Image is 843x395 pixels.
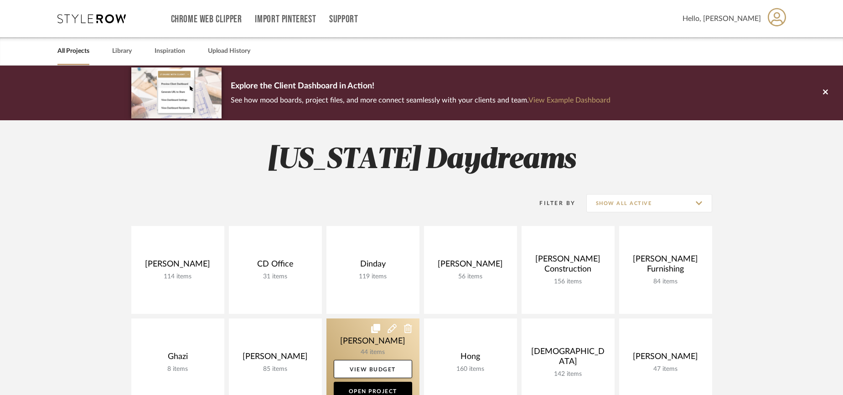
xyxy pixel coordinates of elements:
a: View Budget [334,360,412,378]
p: See how mood boards, project files, and more connect seamlessly with your clients and team. [231,94,610,107]
div: 114 items [139,273,217,281]
div: 31 items [236,273,315,281]
div: 85 items [236,365,315,373]
div: Filter By [528,199,576,208]
img: d5d033c5-7b12-40c2-a960-1ecee1989c38.png [131,67,222,118]
a: Library [112,45,132,57]
div: CD Office [236,259,315,273]
span: Hello, [PERSON_NAME] [683,13,761,24]
a: Chrome Web Clipper [171,15,242,23]
div: [PERSON_NAME] [626,352,705,365]
div: 8 items [139,365,217,373]
div: 84 items [626,278,705,286]
a: All Projects [57,45,89,57]
div: [PERSON_NAME] [431,259,510,273]
a: Import Pinterest [255,15,316,23]
div: 160 items [431,365,510,373]
p: Explore the Client Dashboard in Action! [231,79,610,94]
h2: [US_STATE] Daydreams [93,143,750,177]
div: Hong [431,352,510,365]
a: Upload History [208,45,250,57]
a: View Example Dashboard [528,97,610,104]
div: 142 items [529,370,607,378]
div: [PERSON_NAME] Construction [529,254,607,278]
div: Dinday [334,259,412,273]
div: [PERSON_NAME] [139,259,217,273]
a: Inspiration [155,45,185,57]
div: 47 items [626,365,705,373]
div: 56 items [431,273,510,281]
a: Support [329,15,358,23]
div: 119 items [334,273,412,281]
div: [PERSON_NAME] [236,352,315,365]
div: [DEMOGRAPHIC_DATA] [529,347,607,370]
div: 156 items [529,278,607,286]
div: [PERSON_NAME] Furnishing [626,254,705,278]
div: Ghazi [139,352,217,365]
